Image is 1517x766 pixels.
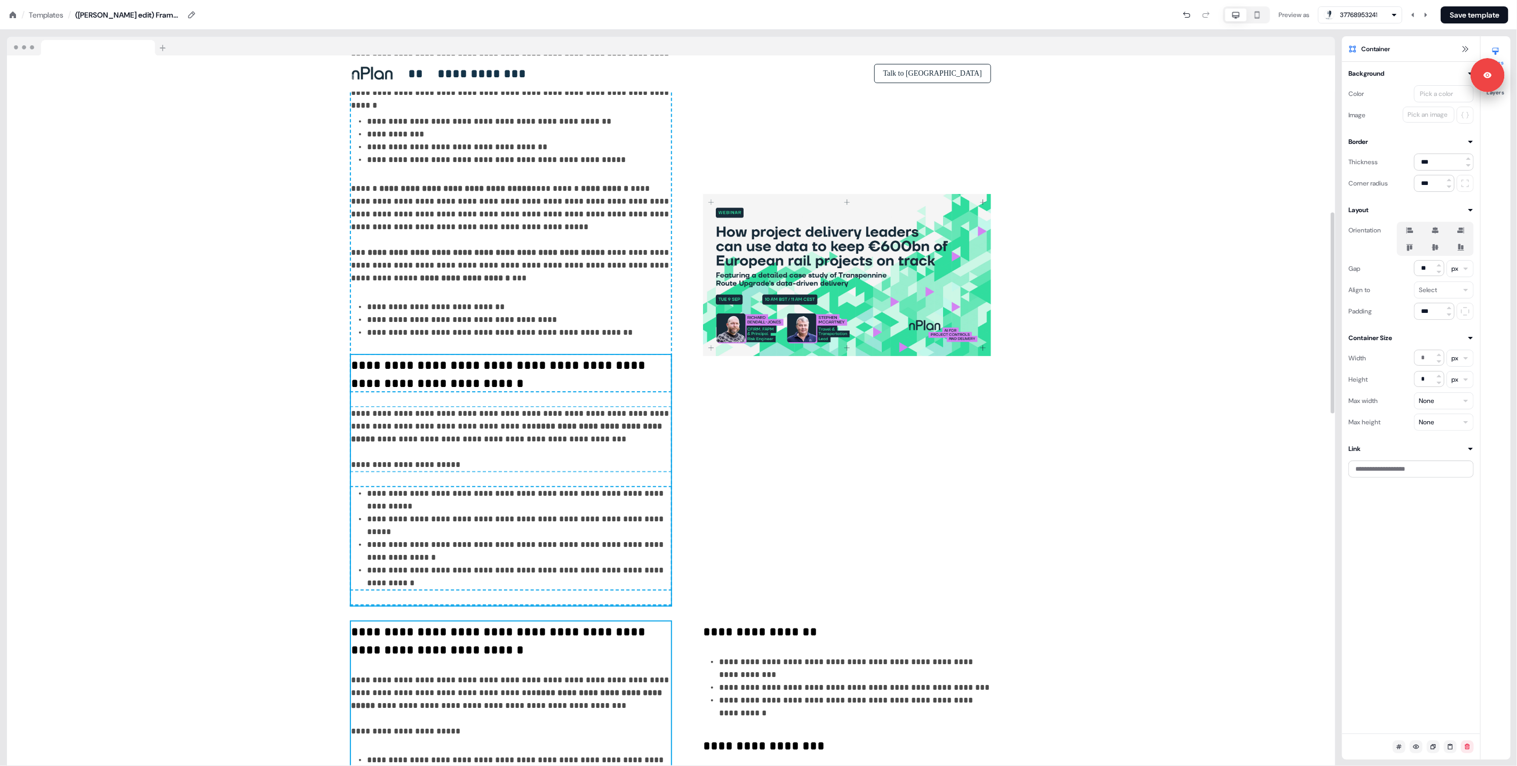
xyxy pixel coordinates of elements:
[1348,444,1361,454] div: Link
[1348,205,1369,215] div: Layout
[1318,6,1402,23] button: 37768953241
[1348,414,1380,431] div: Max height
[7,37,171,56] img: Browser topbar
[1348,154,1378,171] div: Thickness
[1451,353,1458,364] div: px
[1348,136,1474,147] button: Border
[1481,43,1511,66] button: Styles
[703,131,991,419] img: Image
[1348,333,1474,343] button: Container Size
[874,64,991,83] button: Talk to [GEOGRAPHIC_DATA]
[1348,444,1474,454] button: Link
[1348,303,1372,320] div: Padding
[1340,10,1377,20] div: 37768953241
[1403,107,1455,123] button: Pick an image
[1451,374,1458,385] div: px
[1348,371,1368,388] div: Height
[1419,285,1437,295] div: Select
[1441,6,1508,23] button: Save template
[1348,85,1364,102] div: Color
[1348,392,1378,409] div: Max width
[1348,222,1381,239] div: Orientation
[1348,281,1370,299] div: Align to
[1348,136,1368,147] div: Border
[1348,68,1474,79] button: Background
[1348,350,1366,367] div: Width
[1406,109,1450,120] div: Pick an image
[29,10,63,20] a: Templates
[21,9,25,21] div: /
[1451,263,1458,274] div: px
[68,9,71,21] div: /
[1348,333,1392,343] div: Container Size
[1418,88,1455,99] div: Pick a color
[1419,417,1434,428] div: None
[1419,396,1434,406] div: None
[1414,85,1474,102] button: Pick a color
[1348,260,1360,277] div: Gap
[1348,107,1366,124] div: Image
[1348,68,1384,79] div: Background
[75,10,182,20] div: ([PERSON_NAME] edit) Framework: Blocks
[1348,205,1474,215] button: Layout
[1348,175,1388,192] div: Corner radius
[675,64,991,83] div: Talk to [GEOGRAPHIC_DATA]
[1279,10,1310,20] div: Preview as
[1361,44,1390,54] span: Container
